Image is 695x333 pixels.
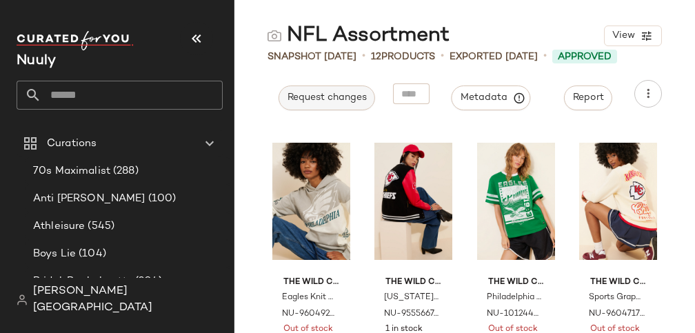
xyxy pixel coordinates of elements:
span: Report [572,92,604,103]
span: The Wild Collective [590,276,646,289]
img: cfy_white_logo.C9jOOHJF.svg [17,31,134,50]
img: svg%3e [17,294,28,305]
span: NU-95556676-000-060 [384,308,440,321]
span: The Wild Collective [283,276,339,289]
p: Exported [DATE] [450,50,538,64]
span: (204) [132,274,163,290]
span: (100) [145,191,177,207]
span: Metadata [460,92,523,104]
span: (288) [110,163,139,179]
span: Athleisure [33,219,85,234]
span: NU-96049242-000-004 [282,308,338,321]
span: Anti [PERSON_NAME] [33,191,145,207]
div: NFL Assortment [268,22,450,50]
span: 12 [371,52,381,62]
img: 96047170_069_b [579,132,657,271]
button: Request changes [279,85,375,110]
span: Current Company Name [17,54,56,68]
span: Request changes [287,92,367,103]
img: 101244234_037_b [477,132,555,271]
span: • [441,48,444,65]
span: NU-96047170-000-069 [589,308,645,321]
span: • [543,48,547,65]
span: View [612,30,635,41]
span: Boys Lie [33,246,76,262]
span: Approved [558,50,612,64]
span: Snapshot [DATE] [268,50,356,64]
span: Eagles Knit Hoodie [282,292,338,304]
span: [US_STATE] City Chiefs Varsity Jacket [384,292,440,304]
span: The Wild Collective [385,276,441,289]
span: Curations [47,136,97,152]
span: (545) [85,219,114,234]
img: 96049242_004_b [272,132,350,271]
button: Report [564,85,612,110]
img: svg%3e [268,29,281,43]
button: View [604,26,662,46]
span: (104) [76,246,106,262]
div: Products [371,50,435,64]
span: The Wild Collective [488,276,544,289]
span: • [362,48,365,65]
span: NU-101244234-000-037 [487,308,543,321]
span: [PERSON_NAME][GEOGRAPHIC_DATA] [33,283,223,316]
button: Metadata [452,85,531,110]
span: Bridal: Bachelorette [33,274,132,290]
span: 70s Maximalist [33,163,110,179]
span: Philadelphia Eagles Drop-Shoulder T-Shirt [487,292,543,304]
span: Sports Graphic Sweater [589,292,645,304]
img: 95556676_060_b [374,132,452,271]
